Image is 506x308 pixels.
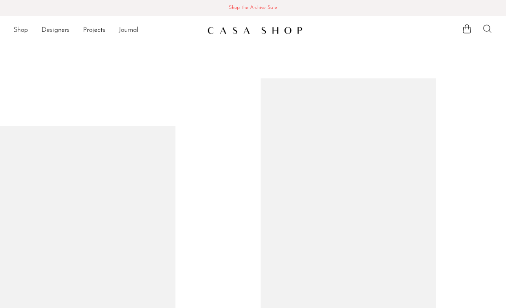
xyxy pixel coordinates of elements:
span: Shop the Archive Sale [7,3,499,13]
nav: Desktop navigation [14,23,200,38]
a: Projects [83,25,105,36]
a: Shop [14,25,28,36]
a: Journal [119,25,139,36]
ul: NEW HEADER MENU [14,23,200,38]
a: Designers [42,25,70,36]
